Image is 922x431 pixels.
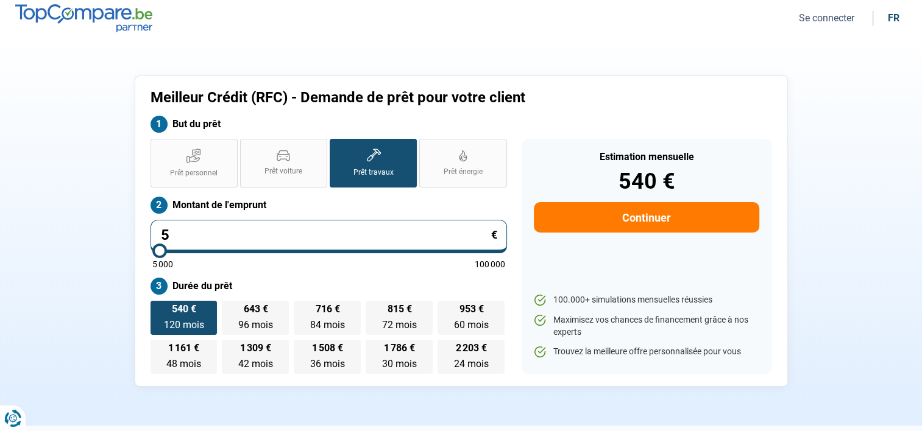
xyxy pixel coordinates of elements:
[534,346,759,358] li: Trouvez la meilleure offre personnalisée pour vous
[240,343,271,353] span: 1 309 €
[382,358,417,370] span: 30 mois
[171,304,196,314] span: 540 €
[151,197,507,214] label: Montant de l'emprunt
[384,343,415,353] span: 1 786 €
[238,358,273,370] span: 42 mois
[387,304,411,314] span: 815 €
[238,319,273,331] span: 96 mois
[166,358,201,370] span: 48 mois
[315,304,339,314] span: 716 €
[264,166,302,177] span: Prêt voiture
[152,260,173,268] span: 5 000
[312,343,343,353] span: 1 508 €
[310,319,345,331] span: 84 mois
[475,260,505,268] span: 100 000
[888,12,899,24] div: fr
[534,294,759,306] li: 100.000+ simulations mensuelles réussies
[795,12,858,24] button: Se connecter
[151,278,507,295] label: Durée du prêt
[168,343,199,353] span: 1 161 €
[491,230,497,240] span: €
[163,319,204,331] span: 120 mois
[459,304,483,314] span: 953 €
[151,116,507,133] label: But du prêt
[454,358,489,370] span: 24 mois
[353,167,394,178] span: Prêt travaux
[382,319,417,331] span: 72 mois
[151,89,613,107] h1: Meilleur Crédit (RFC) - Demande de prêt pour votre client
[534,170,759,192] div: 540 €
[534,152,759,162] div: Estimation mensuelle
[456,343,487,353] span: 2 203 €
[454,319,489,331] span: 60 mois
[243,304,268,314] span: 643 €
[534,314,759,338] li: Maximisez vos chances de financement grâce à nos experts
[534,202,759,233] button: Continuer
[310,358,345,370] span: 36 mois
[15,4,152,32] img: TopCompare.be
[170,168,218,178] span: Prêt personnel
[444,167,483,177] span: Prêt énergie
